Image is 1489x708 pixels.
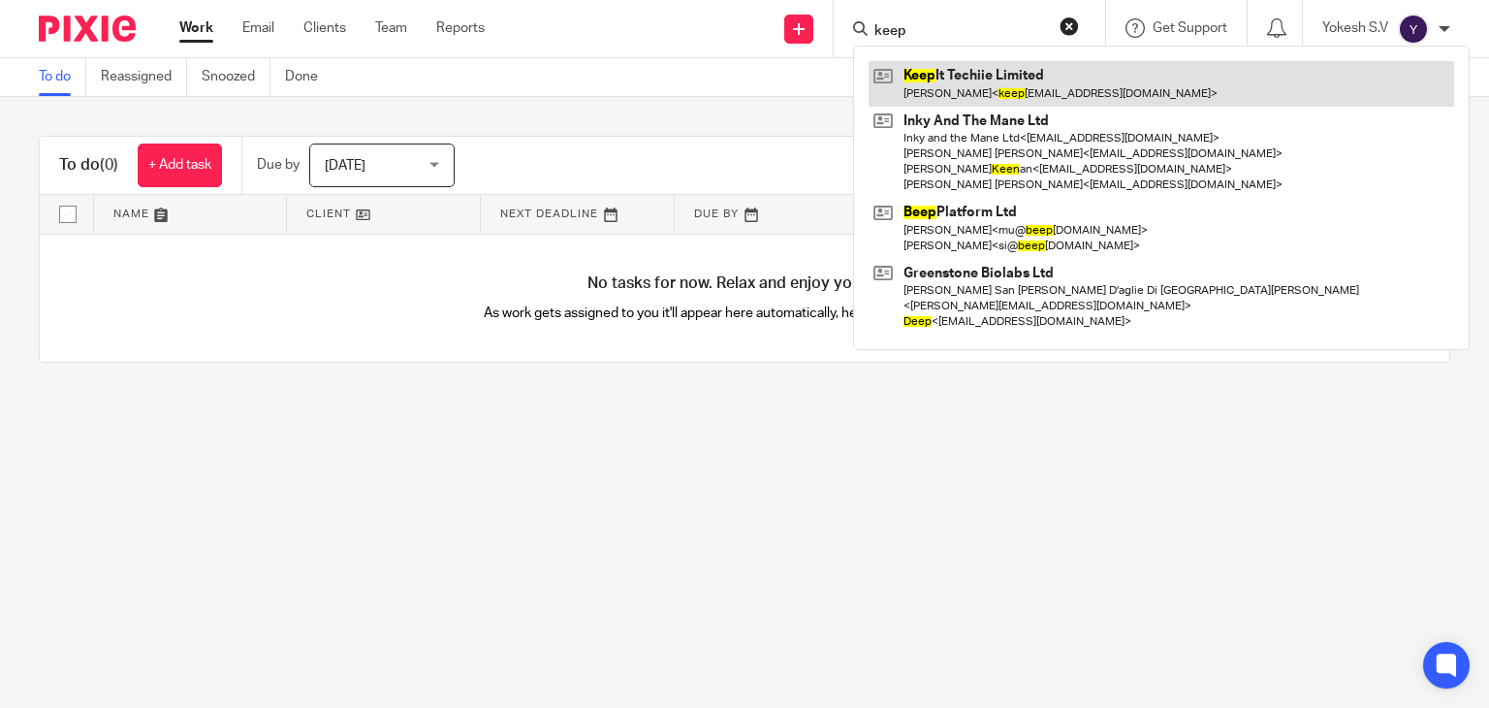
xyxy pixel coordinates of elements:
h1: To do [59,155,118,176]
a: + Add task [138,144,222,187]
p: As work gets assigned to you it'll appear here automatically, helping you stay organised. [393,304,1097,323]
a: Snoozed [202,58,270,96]
a: Reports [436,18,485,38]
input: Search [872,23,1047,41]
button: Clear [1060,16,1079,36]
a: Work [179,18,213,38]
p: Due by [257,155,300,175]
a: Email [242,18,274,38]
span: (0) [100,157,118,173]
a: Reassigned [101,58,187,96]
img: svg%3E [1398,14,1429,45]
span: Get Support [1153,21,1227,35]
a: To do [39,58,86,96]
a: Team [375,18,407,38]
span: [DATE] [325,159,365,173]
img: Pixie [39,16,136,42]
h4: No tasks for now. Relax and enjoy your day! [40,274,1449,294]
a: Done [285,58,333,96]
a: Clients [303,18,346,38]
p: Yokesh S.V [1322,18,1388,38]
